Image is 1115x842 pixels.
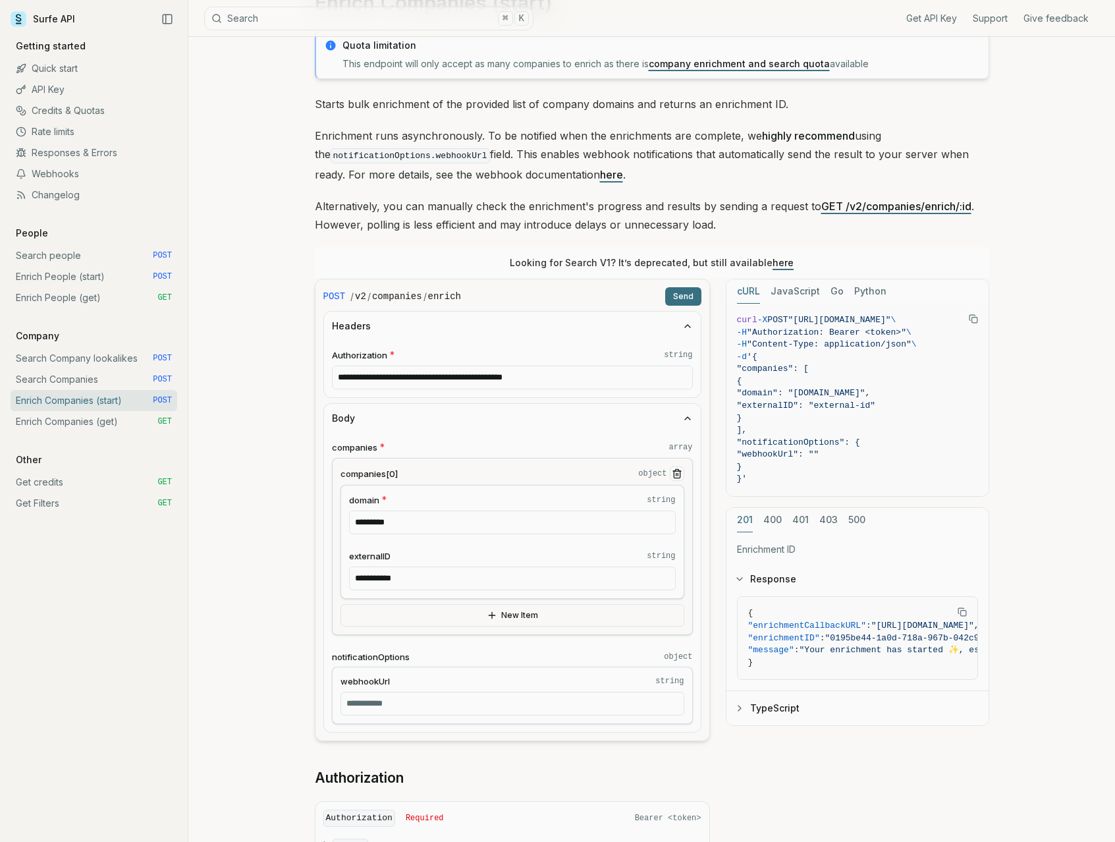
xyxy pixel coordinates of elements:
[747,352,757,362] span: '{
[737,279,760,304] button: cURL
[342,57,981,70] p: This endpoint will only accept as many companies to enrich as there is available
[153,271,172,282] span: POST
[794,645,800,655] span: :
[737,474,748,484] span: }'
[726,691,989,725] button: TypeScript
[762,129,855,142] strong: highly recommend
[792,508,809,532] button: 401
[737,315,757,325] span: curl
[372,290,422,303] code: companies
[820,633,825,643] span: :
[332,441,377,454] span: companies
[737,425,748,435] span: ],
[871,621,974,631] span: "[URL][DOMAIN_NAME]"
[635,813,701,824] span: Bearer <token>
[340,675,390,688] span: webhookUrl
[737,401,876,410] span: "externalID": "external-id"
[323,290,346,303] span: POST
[349,550,391,563] span: externalID
[649,58,830,69] a: company enrichment and search quota
[773,257,794,268] a: here
[767,315,788,325] span: POST
[11,40,91,53] p: Getting started
[157,416,172,427] span: GET
[800,645,1108,655] span: "Your enrichment has started ✨, estimated time: 2 seconds."
[406,813,444,824] span: Required
[11,390,177,411] a: Enrich Companies (start) POST
[906,12,957,25] a: Get API Key
[748,658,753,667] span: }
[349,494,379,507] span: domain
[771,279,820,304] button: JavaScript
[11,163,177,184] a: Webhooks
[315,197,989,234] p: Alternatively, you can manually check the enrichment's progress and results by sending a request ...
[350,290,354,303] span: /
[157,498,172,509] span: GET
[757,315,768,325] span: -X
[332,349,387,362] span: Authorization
[510,256,794,269] p: Looking for Search V1? It’s deprecated, but still available
[825,633,1020,643] span: "0195be44-1a0d-718a-967b-042c9d17ffd7"
[11,100,177,121] a: Credits & Quotas
[11,472,177,493] a: Get credits GET
[315,95,989,113] p: Starts bulk enrichment of the provided list of company domains and returns an enrichment ID.
[854,279,886,304] button: Python
[11,79,177,100] a: API Key
[342,39,981,52] p: Quota limitation
[498,11,512,26] kbd: ⌘
[788,315,891,325] span: "[URL][DOMAIN_NAME]"
[153,250,172,261] span: POST
[737,376,742,386] span: {
[11,9,75,29] a: Surfe API
[830,279,844,304] button: Go
[11,453,47,466] p: Other
[763,508,782,532] button: 400
[737,339,748,349] span: -H
[737,352,748,362] span: -d
[157,477,172,488] span: GET
[423,290,427,303] span: /
[726,596,989,690] div: Response
[737,543,978,556] p: Enrichment ID
[726,562,989,596] button: Response
[1023,12,1089,25] a: Give feedback
[332,651,410,663] span: notificationOptions
[11,329,65,343] p: Company
[737,364,809,374] span: "companies": [
[340,468,398,480] span: companies[0]
[367,290,371,303] span: /
[340,604,684,627] button: New Item
[737,508,753,532] button: 201
[866,621,871,631] span: :
[638,468,666,479] code: object
[747,339,911,349] span: "Content-Type: application/json"
[668,442,692,453] code: array
[11,493,177,514] a: Get Filters GET
[157,9,177,29] button: Collapse Sidebar
[11,287,177,308] a: Enrich People (get) GET
[11,58,177,79] a: Quick start
[204,7,533,30] button: Search⌘K
[848,508,865,532] button: 500
[748,645,794,655] span: "message"
[964,309,983,329] button: Copy Text
[11,121,177,142] a: Rate limits
[973,12,1008,25] a: Support
[911,339,917,349] span: \
[11,348,177,369] a: Search Company lookalikes POST
[11,266,177,287] a: Enrich People (start) POST
[11,184,177,206] a: Changelog
[819,508,838,532] button: 403
[153,395,172,406] span: POST
[331,148,490,163] code: notificationOptions.webhookUrl
[747,327,906,337] span: "Authorization: Bearer <token>"
[11,411,177,432] a: Enrich Companies (get) GET
[324,312,701,341] button: Headers
[974,621,979,631] span: ,
[11,142,177,163] a: Responses & Errors
[153,374,172,385] span: POST
[315,769,404,787] a: Authorization
[11,369,177,390] a: Search Companies POST
[891,315,896,325] span: \
[664,652,692,662] code: object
